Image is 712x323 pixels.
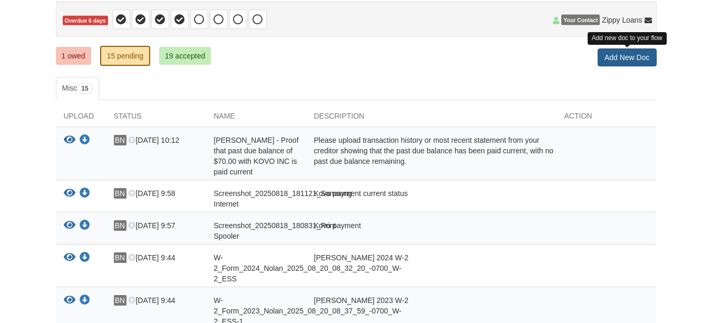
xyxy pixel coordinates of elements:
[106,111,206,126] div: Status
[56,47,91,65] a: 1 owed
[306,220,557,241] div: Kovo payment
[588,32,667,44] div: Add new doc to your flow
[306,252,557,284] div: [PERSON_NAME] 2024 W-2
[80,190,90,198] a: Download Screenshot_20250818_181121_Samsung Internet
[306,111,557,126] div: Description
[77,83,92,94] span: 15
[80,254,90,262] a: Download W-2_Form_2024_Nolan_2025_08_20_08_32_20_-0700_W-2_ESS
[114,252,126,263] span: BN
[206,111,306,126] div: Name
[56,77,99,100] a: Misc
[64,252,75,263] button: View W-2_Form_2024_Nolan_2025_08_20_08_32_20_-0700_W-2_ESS
[128,253,175,262] span: [DATE] 9:44
[80,136,90,145] a: Download Brittney Nolan - Proof that past due balance of $70.00 with KOVO INC is paid current
[128,296,175,305] span: [DATE] 9:44
[561,15,600,25] span: Your Contact
[64,188,75,199] button: View Screenshot_20250818_181121_Samsung Internet
[128,221,175,230] span: [DATE] 9:57
[64,135,75,146] button: View Brittney Nolan - Proof that past due balance of $70.00 with KOVO INC is paid current
[114,188,126,199] span: BN
[114,295,126,306] span: BN
[128,189,175,198] span: [DATE] 9:58
[56,111,106,126] div: Upload
[128,136,179,144] span: [DATE] 10:12
[214,253,402,283] span: W-2_Form_2024_Nolan_2025_08_20_08_32_20_-0700_W-2_ESS
[306,188,557,209] div: Kovo payment current status
[114,135,126,145] span: BN
[214,136,299,176] span: [PERSON_NAME] - Proof that past due balance of $70.00 with KOVO INC is paid current
[64,220,75,231] button: View Screenshot_20250818_180831_Print Spooler
[557,111,657,126] div: Action
[64,295,75,306] button: View W-2_Form_2023_Nolan_2025_08_20_08_37_59_-0700_W-2_ESS-1
[63,16,108,26] span: Overdue 6 days
[80,297,90,305] a: Download W-2_Form_2023_Nolan_2025_08_20_08_37_59_-0700_W-2_ESS-1
[306,135,557,177] div: Please upload transaction history or most recent statement from your creditor showing that the pa...
[214,189,352,208] span: Screenshot_20250818_181121_Samsung Internet
[602,15,642,25] span: Zippy Loans
[114,220,126,231] span: BN
[159,47,211,65] a: 19 accepted
[598,48,657,66] a: Add New Doc
[214,221,336,240] span: Screenshot_20250818_180831_Print Spooler
[100,46,150,66] a: 15 pending
[80,222,90,230] a: Download Screenshot_20250818_180831_Print Spooler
